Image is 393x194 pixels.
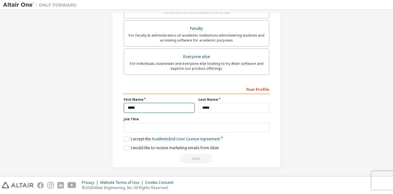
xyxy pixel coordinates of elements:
[145,180,177,185] div: Cookie Consent
[128,33,265,43] div: For faculty & administrators of academic institutions administering students and accessing softwa...
[124,84,269,94] div: Your Profile
[2,182,33,188] img: altair_logo.svg
[100,180,145,185] div: Website Terms of Use
[3,2,80,8] img: Altair One
[128,61,265,71] div: For individuals, businesses and everyone else looking to try Altair software and explore our prod...
[68,182,76,188] img: youtube.svg
[128,52,265,61] div: Everyone else
[128,24,265,33] div: Faculty
[124,145,219,150] label: I would like to receive marketing emails from Altair
[152,136,220,142] a: Academic End-User License Agreement
[124,97,195,102] label: First Name
[124,117,269,122] label: Job Title
[198,97,269,102] label: Last Name
[82,185,177,190] p: © 2025 Altair Engineering, Inc. All Rights Reserved.
[37,182,44,188] img: facebook.svg
[82,180,100,185] div: Privacy
[57,182,64,188] img: linkedin.svg
[124,136,220,142] label: I accept the
[124,154,269,163] div: You need to provide your academic email
[47,182,54,188] img: instagram.svg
